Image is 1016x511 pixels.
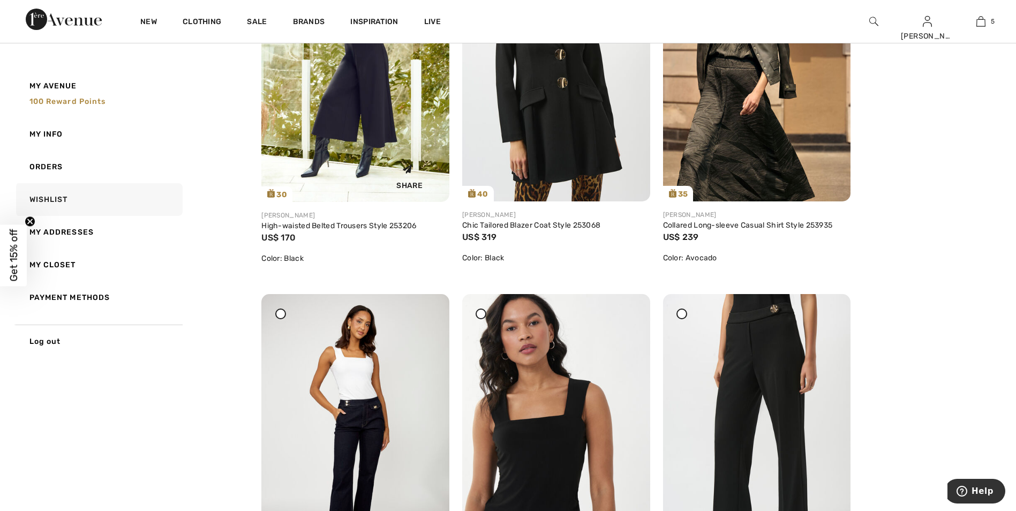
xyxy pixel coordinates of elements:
[29,80,77,92] span: My Avenue
[14,249,183,281] a: My Closet
[183,17,221,28] a: Clothing
[293,17,325,28] a: Brands
[261,232,296,243] span: US$ 170
[14,216,183,249] a: My Addresses
[663,221,833,230] a: Collared Long-sleeve Casual Shirt Style 253935
[261,221,416,230] a: High-waisted Belted Trousers Style 253206
[869,15,878,28] img: search the website
[25,216,35,227] button: Close teaser
[261,253,449,264] div: Color: Black
[14,281,183,314] a: Payment Methods
[947,479,1005,506] iframe: Opens a widget where you can find more information
[14,118,183,151] a: My Info
[578,163,642,201] div: Share
[976,15,985,28] img: My Bag
[663,252,851,264] div: Color: Avocado
[140,17,157,28] a: New
[663,232,699,242] span: US$ 239
[378,156,441,194] div: Share
[26,9,102,30] img: 1ère Avenue
[901,31,953,42] div: [PERSON_NAME]
[462,232,496,242] span: US$ 319
[779,163,843,201] div: Share
[14,151,183,183] a: Orders
[29,97,106,106] span: 100 Reward points
[7,229,20,282] span: Get 15% off
[424,16,441,27] a: Live
[462,210,650,220] div: [PERSON_NAME]
[14,183,183,216] a: Wishlist
[923,16,932,26] a: Sign In
[261,211,449,220] div: [PERSON_NAME]
[954,15,1007,28] a: 5
[350,17,398,28] span: Inspiration
[663,210,851,220] div: [PERSON_NAME]
[923,15,932,28] img: My Info
[462,221,600,230] a: Chic Tailored Blazer Coat Style 253068
[991,17,995,26] span: 5
[462,252,650,264] div: Color: Black
[247,17,267,28] a: Sale
[14,325,183,358] a: Log out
